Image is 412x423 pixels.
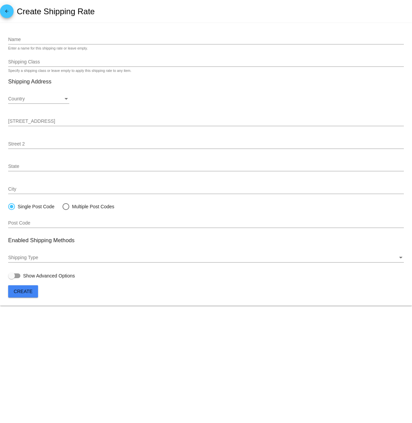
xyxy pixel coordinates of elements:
[8,96,69,102] mat-select: Country
[8,119,404,124] input: Street 1
[8,59,404,65] input: Shipping Class
[8,46,88,51] div: Enter a name for this shipping rate or leave empty.
[8,285,38,297] button: Create
[8,220,404,226] input: Post Code
[8,237,404,244] h3: Enabled Shipping Methods
[14,289,33,294] span: Create
[8,255,404,261] mat-select: Shipping Type
[17,7,94,16] h2: Create Shipping Rate
[69,204,114,209] div: Multiple Post Codes
[8,164,404,169] input: State
[8,96,25,101] span: Country
[8,37,404,42] input: Name
[23,272,75,279] span: Show Advanced Options
[8,69,131,73] div: Specify a shipping class or leave empty to apply this shipping rate to any item.
[8,78,404,85] h3: Shipping Address
[8,187,404,192] input: City
[8,255,38,260] span: Shipping Type
[15,204,54,209] div: Single Post Code
[8,141,404,147] input: Street 2
[3,9,11,17] mat-icon: arrow_back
